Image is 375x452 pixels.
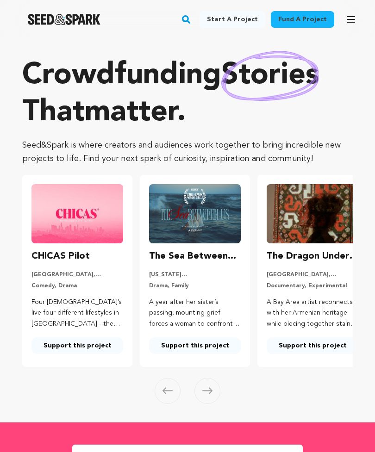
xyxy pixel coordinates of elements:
img: CHICAS Pilot image [31,184,123,243]
h3: CHICAS Pilot [31,249,90,264]
a: Support this project [267,337,358,354]
p: Drama, Family [149,282,241,290]
p: Crowdfunding that . [22,57,353,131]
p: Documentary, Experimental [267,282,358,290]
a: Seed&Spark Homepage [28,14,100,25]
p: Comedy, Drama [31,282,123,290]
img: Seed&Spark Logo Dark Mode [28,14,100,25]
h3: The Sea Between Us [149,249,241,264]
a: Support this project [31,337,123,354]
p: [US_STATE][GEOGRAPHIC_DATA], [US_STATE] | Film Short [149,271,241,279]
a: Start a project [200,11,265,28]
p: Four [DEMOGRAPHIC_DATA]’s live four different lifestyles in [GEOGRAPHIC_DATA] - they must rely on... [31,297,123,330]
p: [GEOGRAPHIC_DATA], [US_STATE] | Film Feature [267,271,358,279]
p: [GEOGRAPHIC_DATA], [US_STATE] | Series [31,271,123,279]
img: hand sketched image [221,51,319,101]
img: The Dragon Under Our Feet image [267,184,358,243]
p: Seed&Spark is where creators and audiences work together to bring incredible new projects to life... [22,139,353,166]
a: Support this project [149,337,241,354]
h3: The Dragon Under Our Feet [267,249,358,264]
img: The Sea Between Us image [149,184,241,243]
a: Fund a project [271,11,334,28]
p: A Bay Area artist reconnects with her Armenian heritage while piecing together stained glass frag... [267,297,358,330]
span: matter [85,98,177,128]
p: A year after her sister’s passing, mounting grief forces a woman to confront the secrets, silence... [149,297,241,330]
